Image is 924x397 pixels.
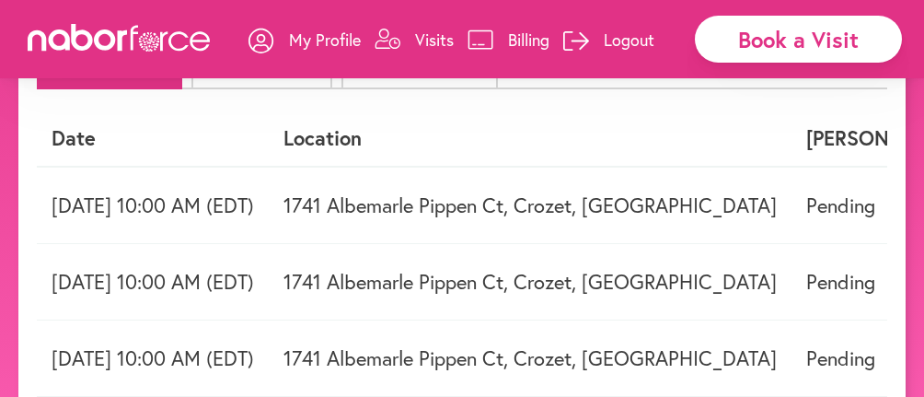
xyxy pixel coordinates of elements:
th: Location [269,111,791,166]
a: Visits [375,12,454,67]
th: Date [37,111,269,166]
td: 1741 Albemarle Pippen Ct, Crozet, [GEOGRAPHIC_DATA] [269,167,791,244]
td: 1741 Albemarle Pippen Ct, Crozet, [GEOGRAPHIC_DATA] [269,243,791,320]
a: Billing [468,12,549,67]
td: [DATE] 10:00 AM (EDT) [37,243,269,320]
a: Logout [563,12,654,67]
p: Visits [415,29,454,51]
p: Billing [508,29,549,51]
td: [DATE] 10:00 AM (EDT) [37,167,269,244]
p: Logout [604,29,654,51]
td: [DATE] 10:00 AM (EDT) [37,320,269,396]
a: My Profile [248,12,361,67]
div: Book a Visit [695,16,902,63]
td: 1741 Albemarle Pippen Ct, Crozet, [GEOGRAPHIC_DATA] [269,320,791,396]
p: My Profile [289,29,361,51]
